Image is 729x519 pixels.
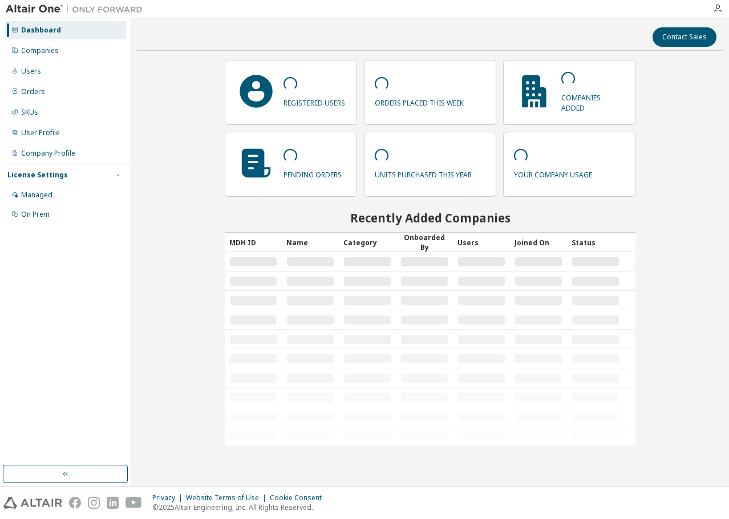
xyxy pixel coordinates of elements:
[21,190,52,200] div: Managed
[225,210,635,225] h2: Recently Added Companies
[7,171,68,180] div: License Settings
[21,149,75,158] div: Company Profile
[270,493,329,502] div: Cookie Consent
[286,233,334,252] div: Name
[375,95,464,108] p: orders placed this week
[653,27,716,47] button: Contact Sales
[572,233,619,252] div: Status
[561,90,625,112] p: companies added
[21,108,38,117] div: SKUs
[457,233,505,252] div: Users
[21,26,61,35] div: Dashboard
[229,233,277,252] div: MDH ID
[69,497,81,509] img: facebook.svg
[152,502,329,512] p: © 2025 Altair Engineering, Inc. All Rights Reserved.
[21,128,60,137] div: User Profile
[21,46,59,55] div: Companies
[400,233,448,252] div: Onboarded By
[186,493,270,502] div: Website Terms of Use
[283,167,342,180] p: pending orders
[515,233,562,252] div: Joined On
[514,167,592,180] p: your company usage
[88,497,100,509] img: instagram.svg
[125,497,142,509] img: youtube.svg
[21,67,41,76] div: Users
[6,3,148,15] img: Altair One
[375,167,472,180] p: units purchased this year
[107,497,119,509] img: linkedin.svg
[283,95,345,108] p: registered users
[21,87,45,96] div: Orders
[152,493,186,502] div: Privacy
[3,497,62,509] img: altair_logo.svg
[21,210,50,219] div: On Prem
[343,233,391,252] div: Category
